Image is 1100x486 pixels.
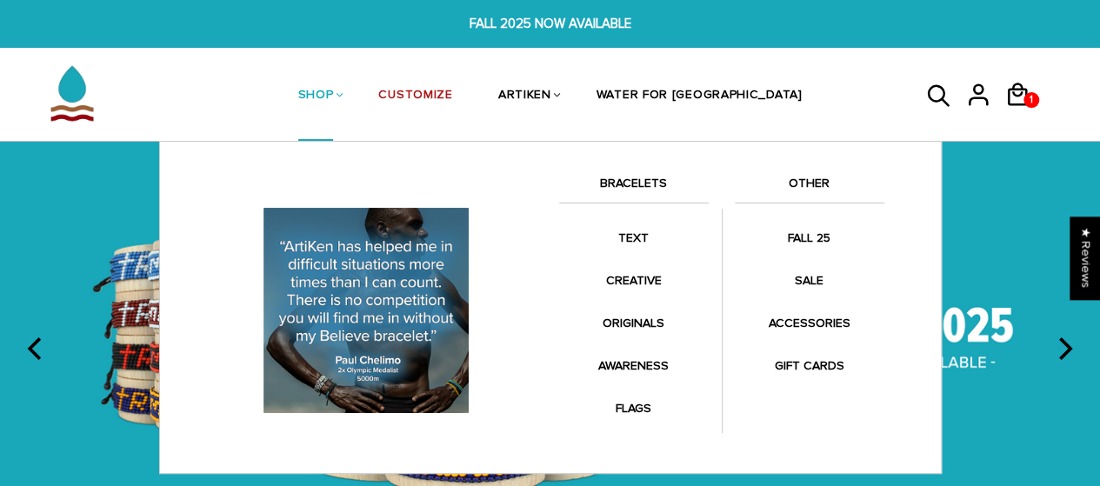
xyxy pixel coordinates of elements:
a: SALE [735,263,884,297]
a: FALL 25 [735,221,884,255]
a: 1 [1004,113,1043,116]
div: Click to open Judge.me floating reviews tab [1070,216,1100,299]
a: TEXT [559,221,709,255]
button: previous [17,330,56,368]
a: OTHER [735,173,884,203]
a: FLAGS [559,391,709,425]
button: next [1044,330,1083,368]
a: GIFT CARDS [735,349,884,383]
a: BRACELETS [559,173,709,203]
a: ACCESSORIES [735,306,884,340]
a: CUSTOMIZE [378,50,452,143]
a: AWARENESS [559,349,709,383]
a: CREATIVE [559,263,709,297]
span: FALL 2025 NOW AVAILABLE [341,14,760,34]
a: WATER FOR [GEOGRAPHIC_DATA] [597,50,803,143]
a: ORIGINALS [559,306,709,340]
a: SHOP [298,50,334,143]
a: ARTIKEN [498,50,551,143]
span: 1 [1025,88,1037,112]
